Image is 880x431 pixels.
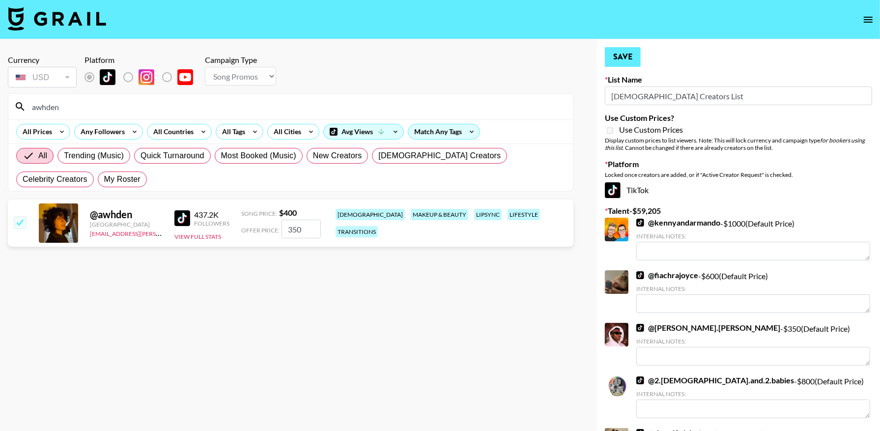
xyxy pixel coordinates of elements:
button: open drawer [858,10,878,29]
img: TikTok [100,69,115,85]
span: Trending (Music) [64,150,124,162]
img: TikTok [636,324,644,332]
span: Offer Price: [241,227,280,234]
label: Talent - $ 59,205 [605,206,872,216]
div: - $ 1000 (Default Price) [636,218,870,260]
div: [GEOGRAPHIC_DATA] [90,221,163,228]
div: All Cities [268,124,303,139]
img: TikTok [636,271,644,279]
img: TikTok [605,182,621,198]
span: Celebrity Creators [23,173,87,185]
div: USD [10,69,75,86]
div: Internal Notes: [636,285,870,292]
a: @2.[DEMOGRAPHIC_DATA].and.2.babies [636,375,794,385]
div: @ awhden [90,208,163,221]
img: YouTube [177,69,193,85]
div: 437.2K [194,210,229,220]
label: Platform [605,159,872,169]
div: Display custom prices to list viewers. Note: This will lock currency and campaign type . Cannot b... [605,137,872,151]
button: Save [605,47,641,67]
span: Most Booked (Music) [221,150,296,162]
span: [DEMOGRAPHIC_DATA] Creators [378,150,501,162]
span: New Creators [313,150,362,162]
span: My Roster [104,173,141,185]
input: Search by User Name [26,99,567,115]
div: Remove selected talent to change your currency [8,65,77,89]
span: Quick Turnaround [141,150,204,162]
span: All [38,150,47,162]
img: TikTok [636,376,644,384]
span: Use Custom Prices [619,125,683,135]
div: Remove selected talent to change platforms [85,67,201,87]
div: All Prices [17,124,54,139]
a: @[PERSON_NAME].[PERSON_NAME] [636,323,780,333]
div: Internal Notes: [636,390,870,398]
div: - $ 800 (Default Price) [636,375,870,418]
div: - $ 350 (Default Price) [636,323,870,366]
img: TikTok [174,210,190,226]
div: transitions [336,226,378,237]
div: All Tags [216,124,247,139]
div: [DEMOGRAPHIC_DATA] [336,209,405,220]
button: View Full Stats [174,233,221,240]
div: All Countries [147,124,196,139]
img: TikTok [636,219,644,227]
input: 400 [282,220,321,238]
label: List Name [605,75,872,85]
div: - $ 600 (Default Price) [636,270,870,313]
div: Platform [85,55,201,65]
div: makeup & beauty [411,209,468,220]
div: Currency [8,55,77,65]
span: Song Price: [241,210,277,217]
div: Internal Notes: [636,338,870,345]
div: TikTok [605,182,872,198]
a: @kennyandarmando [636,218,720,228]
a: @fiachrajoyce [636,270,698,280]
div: Internal Notes: [636,232,870,240]
a: [EMAIL_ADDRESS][PERSON_NAME][DOMAIN_NAME] [90,228,235,237]
div: Match Any Tags [408,124,480,139]
img: Instagram [139,69,154,85]
div: Avg Views [324,124,403,139]
div: Followers [194,220,229,227]
div: Any Followers [75,124,127,139]
div: lifestyle [508,209,540,220]
div: Locked once creators are added, or if "Active Creator Request" is checked. [605,171,872,178]
div: Campaign Type [205,55,276,65]
label: Use Custom Prices? [605,113,872,123]
strong: $ 400 [279,208,297,217]
img: Grail Talent [8,7,106,30]
div: lipsync [474,209,502,220]
em: for bookers using this list [605,137,865,151]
